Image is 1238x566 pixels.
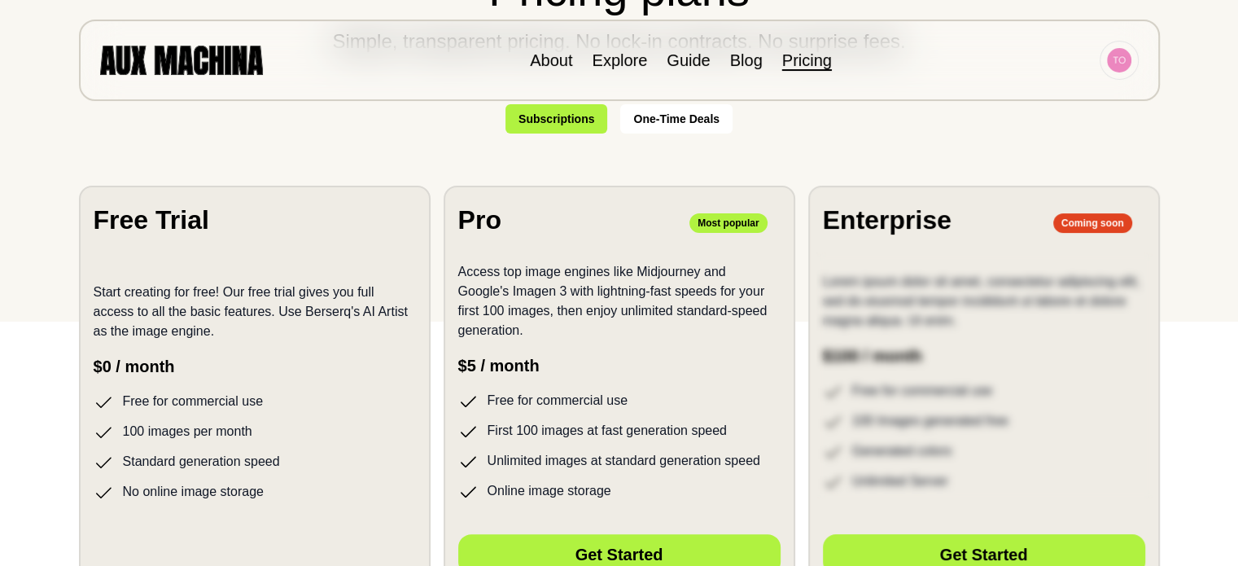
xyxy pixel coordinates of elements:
[458,262,781,340] p: Access top image engines like Midjourney and Google's Imagen 3 with lightning-fast speeds for you...
[94,200,209,239] h2: Free Trial
[458,481,781,502] li: Online image storage
[1107,48,1131,72] img: Avatar
[94,354,416,379] p: $0 / month
[730,51,763,69] a: Blog
[592,51,647,69] a: Explore
[458,353,781,378] p: $5 / month
[94,392,416,412] li: Free for commercial use
[530,51,572,69] a: About
[94,482,416,502] li: No online image storage
[458,421,781,441] li: First 100 images at fast generation speed
[1053,213,1132,233] p: Coming soon
[505,104,607,134] button: Subscriptions
[689,213,767,233] p: Most popular
[620,104,733,134] button: One-Time Deals
[667,51,710,69] a: Guide
[100,46,263,74] img: AUX MACHINA
[94,283,416,341] p: Start creating for free! Our free trial gives you full access to all the basic features. Use Bers...
[458,391,781,411] li: Free for commercial use
[458,200,501,239] h2: Pro
[782,51,832,69] a: Pricing
[458,451,781,472] li: Unlimited images at standard generation speed
[94,422,416,442] li: 100 images per month
[823,200,951,239] h2: Enterprise
[94,452,416,472] li: Standard generation speed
